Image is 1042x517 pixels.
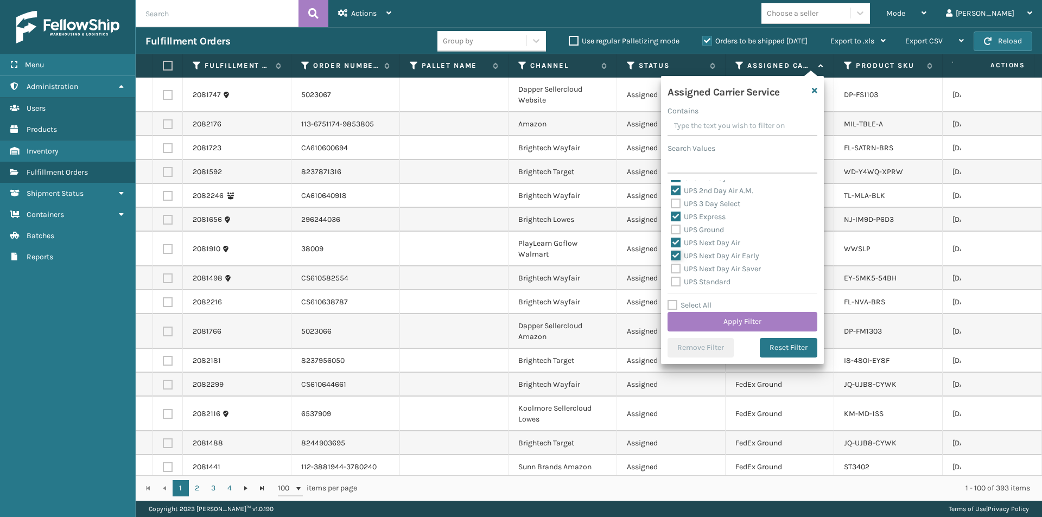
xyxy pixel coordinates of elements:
[193,438,223,449] a: 2081488
[291,431,400,455] td: 8244903695
[830,36,874,46] span: Export to .xls
[242,484,250,493] span: Go to the next page
[205,61,270,71] label: Fulfillment Order Id
[956,56,1032,74] span: Actions
[27,231,54,240] span: Batches
[886,9,905,18] span: Mode
[617,431,726,455] td: Assigned
[193,462,220,473] a: 2081441
[617,112,726,136] td: Assigned
[617,397,726,431] td: Assigned
[291,349,400,373] td: 8237956050
[702,36,808,46] label: Orders to be shipped [DATE]
[668,82,780,99] h4: Assigned Carrier Service
[173,480,189,496] a: 1
[193,355,221,366] a: 2082181
[617,266,726,290] td: Assigned
[193,90,221,100] a: 2081747
[291,455,400,479] td: 112-3881944-3780240
[193,244,220,254] a: 2081910
[351,9,377,18] span: Actions
[509,455,617,479] td: Sunn Brands Amazon
[443,35,473,47] div: Group by
[27,125,57,134] span: Products
[16,11,119,43] img: logo
[726,431,834,455] td: FedEx Ground
[291,78,400,112] td: 5023067
[668,117,817,136] input: Type the text you wish to filter on
[617,314,726,349] td: Assigned
[291,397,400,431] td: 6537909
[617,232,726,266] td: Assigned
[509,397,617,431] td: Koolmore Sellercloud Lowes
[193,143,221,154] a: 2081723
[27,168,88,177] span: Fulfillment Orders
[844,90,878,99] a: DP-FS1103
[844,191,885,200] a: TL-MLA-BLK
[291,136,400,160] td: CA610600694
[671,212,726,221] label: UPS Express
[844,356,889,365] a: I8-480I-EY8F
[291,266,400,290] td: CS610582554
[671,251,759,260] label: UPS Next Day Air Early
[747,61,813,71] label: Assigned Carrier Service
[205,480,221,496] a: 3
[193,119,221,130] a: 2082176
[509,232,617,266] td: PlayLearn Goflow Walmart
[25,60,44,69] span: Menu
[509,136,617,160] td: Brightech Wayfair
[668,143,715,154] label: Search Values
[291,373,400,397] td: CS610644661
[27,82,78,91] span: Administration
[726,455,834,479] td: FedEx Ground
[278,483,294,494] span: 100
[671,186,753,195] label: UPS 2nd Day Air A.M.
[27,210,64,219] span: Containers
[509,208,617,232] td: Brightech Lowes
[949,505,986,513] a: Terms of Use
[291,112,400,136] td: 113-6751174-9853805
[291,160,400,184] td: 8237871316
[856,61,922,71] label: Product SKU
[617,184,726,208] td: Assigned
[844,297,885,307] a: FL-NVA-BRS
[617,136,726,160] td: Assigned
[422,61,487,71] label: Pallet Name
[313,61,379,71] label: Order Number
[509,266,617,290] td: Brightech Wayfair
[844,244,871,253] a: WWSLP
[193,190,224,201] a: 2082246
[509,349,617,373] td: Brightech Target
[145,35,230,48] h3: Fulfillment Orders
[617,373,726,397] td: Assigned
[254,480,270,496] a: Go to the last page
[27,252,53,261] span: Reports
[569,36,679,46] label: Use regular Palletizing mode
[668,338,734,358] button: Remove Filter
[189,480,205,496] a: 2
[844,409,884,418] a: KM-MD-1SS
[27,104,46,113] span: Users
[221,480,238,496] a: 4
[509,112,617,136] td: Amazon
[844,327,882,336] a: DP-FM1303
[291,232,400,266] td: 38009
[905,36,943,46] span: Export CSV
[509,373,617,397] td: Brightech Wayfair
[617,160,726,184] td: Assigned
[27,146,59,156] span: Inventory
[671,238,740,247] label: UPS Next Day Air
[671,277,730,286] label: UPS Standard
[291,184,400,208] td: CA610640918
[639,61,704,71] label: Status
[291,290,400,314] td: CS610638787
[617,78,726,112] td: Assigned
[193,326,221,337] a: 2081766
[949,501,1029,517] div: |
[671,225,724,234] label: UPS Ground
[238,480,254,496] a: Go to the next page
[193,167,222,177] a: 2081592
[726,397,834,431] td: FedEx Ground
[844,143,893,152] a: FL-SATRN-BRS
[509,431,617,455] td: Brightech Target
